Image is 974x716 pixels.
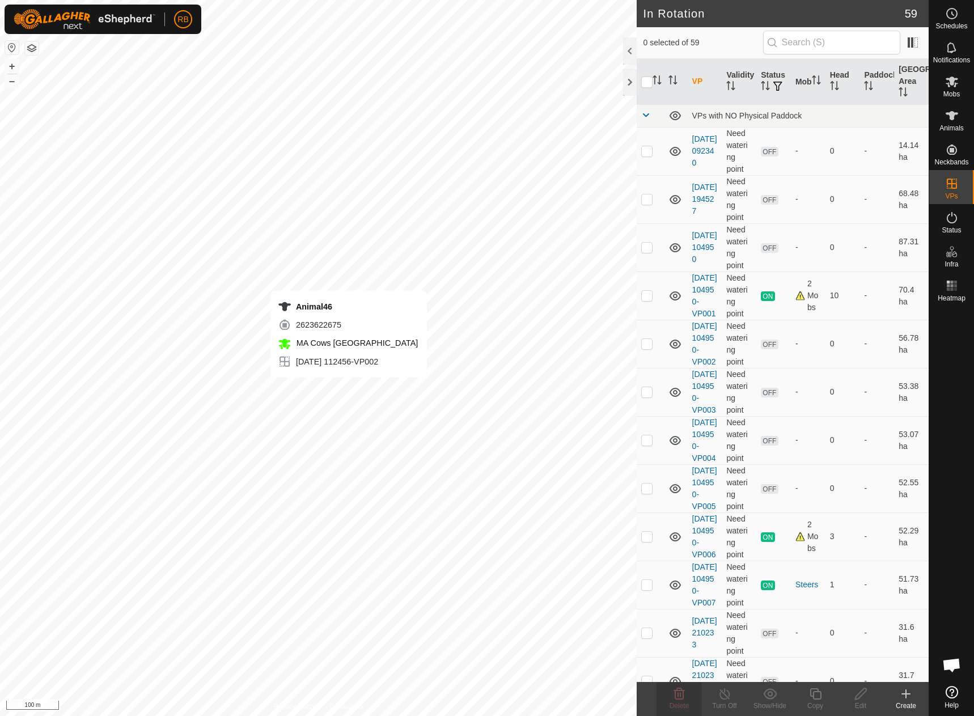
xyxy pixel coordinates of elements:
td: Need watering point [722,175,756,223]
td: 52.55 ha [894,464,929,512]
button: + [5,60,19,73]
span: ON [761,581,774,590]
td: 87.31 ha [894,223,929,272]
td: 3 [825,512,860,561]
td: 68.48 ha [894,175,929,223]
td: Need watering point [722,657,756,705]
span: RB [177,14,188,26]
div: - [795,482,821,494]
td: 31.6 ha [894,609,929,657]
span: MA Cows [GEOGRAPHIC_DATA] [294,338,418,348]
button: Reset Map [5,41,19,54]
td: 52.29 ha [894,512,929,561]
th: Mob [791,59,825,105]
p-sorticon: Activate to sort [668,77,677,86]
p-sorticon: Activate to sort [726,83,735,92]
td: 0 [825,609,860,657]
td: - [859,512,894,561]
a: [DATE] 194527 [692,183,717,215]
div: - [795,627,821,639]
td: 0 [825,368,860,416]
span: ON [761,291,774,301]
span: Animals [939,125,964,132]
p-sorticon: Activate to sort [653,77,662,86]
span: OFF [761,340,778,349]
div: Turn Off [702,701,747,711]
th: Status [756,59,791,105]
td: - [859,657,894,705]
td: 0 [825,464,860,512]
span: 0 selected of 59 [643,37,763,49]
th: Paddock [859,59,894,105]
td: Need watering point [722,320,756,368]
td: 51.73 ha [894,561,929,609]
div: - [795,386,821,398]
th: VP [688,59,722,105]
td: 0 [825,320,860,368]
span: 59 [905,5,917,22]
span: Schedules [935,23,967,29]
p-sorticon: Activate to sort [761,83,770,92]
td: 53.38 ha [894,368,929,416]
span: Help [945,702,959,709]
span: Heatmap [938,295,965,302]
a: [DATE] 092340 [692,134,717,167]
td: Need watering point [722,609,756,657]
td: - [859,127,894,175]
td: Need watering point [722,223,756,272]
td: - [859,609,894,657]
td: 70.4 ha [894,272,929,320]
td: - [859,320,894,368]
th: Head [825,59,860,105]
a: [DATE] 104950-VP002 [692,321,717,366]
a: [DATE] 104950-VP007 [692,562,717,607]
img: Gallagher Logo [14,9,155,29]
div: - [795,242,821,253]
p-sorticon: Activate to sort [812,77,821,86]
td: - [859,464,894,512]
span: OFF [761,195,778,205]
a: [DATE] 210233-VP001 [692,659,717,704]
td: 0 [825,127,860,175]
td: - [859,416,894,464]
td: 0 [825,416,860,464]
a: Help [929,681,974,713]
a: Privacy Policy [273,701,316,711]
span: OFF [761,243,778,253]
span: VPs [945,193,958,200]
span: OFF [761,484,778,494]
button: Map Layers [25,41,39,55]
th: [GEOGRAPHIC_DATA] Area [894,59,929,105]
div: - [795,145,821,157]
a: [DATE] 104950-VP003 [692,370,717,414]
div: 2 Mobs [795,278,821,313]
a: [DATE] 210233 [692,616,717,649]
td: Need watering point [722,368,756,416]
span: Mobs [943,91,960,98]
td: Need watering point [722,561,756,609]
td: - [859,223,894,272]
h2: In Rotation [643,7,905,20]
p-sorticon: Activate to sort [864,83,873,92]
th: Validity [722,59,756,105]
span: OFF [761,388,778,397]
td: 53.07 ha [894,416,929,464]
td: - [859,272,894,320]
td: - [859,368,894,416]
div: Create [883,701,929,711]
span: Neckbands [934,159,968,166]
span: Status [942,227,961,234]
td: 0 [825,175,860,223]
td: - [859,561,894,609]
p-sorticon: Activate to sort [830,83,839,92]
div: Animal46 [278,300,418,313]
a: [DATE] 104950-VP001 [692,273,717,318]
td: Need watering point [722,512,756,561]
td: 31.7 ha [894,657,929,705]
input: Search (S) [763,31,900,54]
div: - [795,338,821,350]
td: Need watering point [722,416,756,464]
button: – [5,74,19,88]
td: 0 [825,223,860,272]
span: OFF [761,147,778,156]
